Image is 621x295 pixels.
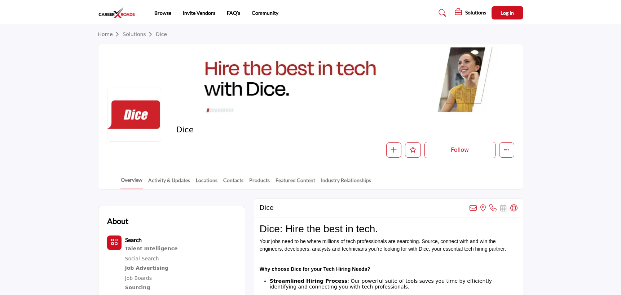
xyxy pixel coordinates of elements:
[252,10,278,16] a: Community
[499,142,514,158] button: More details
[125,237,142,243] a: Search
[321,176,371,189] a: Industry Relationships
[156,31,167,37] a: Dice
[249,176,270,189] a: Products
[176,125,374,135] h2: Dice
[455,9,486,17] div: Solutions
[195,176,218,189] a: Locations
[260,204,274,212] h2: Dice
[107,215,128,227] h2: About
[125,275,152,281] a: Job Boards
[405,142,421,158] button: Like
[260,223,378,234] span: Dice: Hire the best in tech.
[125,244,178,254] a: Talent Intelligence
[275,176,316,189] a: Featured Content
[270,278,492,290] span: : Our powerful suite of tools saves you time by efficiently identifying and connecting you with t...
[501,10,514,16] span: Log In
[432,7,451,19] a: Search
[154,10,171,16] a: Browse
[125,244,178,254] div: Intelligence and data-driven insights for making informed decisions in talent acquisition and wor...
[107,235,122,250] button: Category Icon
[125,236,142,243] b: Search
[227,10,240,16] a: FAQ's
[98,7,139,19] img: site Logo
[260,266,370,272] strong: Why choose Dice for your Tech Hiring Needs?
[125,264,178,273] div: Platforms and strategies for advertising job openings to attract a wide range of qualified candid...
[120,176,143,189] a: Overview
[270,278,348,284] strong: Streamlined Hiring Process
[98,31,123,37] a: Home
[123,31,156,37] a: Solutions
[125,283,178,292] div: Strategies and tools for identifying and engaging potential candidates for specific job openings.
[492,6,523,19] button: Log In
[125,283,178,292] a: Sourcing
[125,256,159,261] a: Social Search
[424,142,496,158] button: Follow
[465,9,486,16] h5: Solutions
[260,238,506,252] span: Your jobs need to be where millions of tech professionals are searching. Source, connect with and...
[125,264,178,273] a: Job Advertising
[148,176,190,189] a: Activity & Updates
[183,10,215,16] a: Invite Vendors
[223,176,244,189] a: Contacts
